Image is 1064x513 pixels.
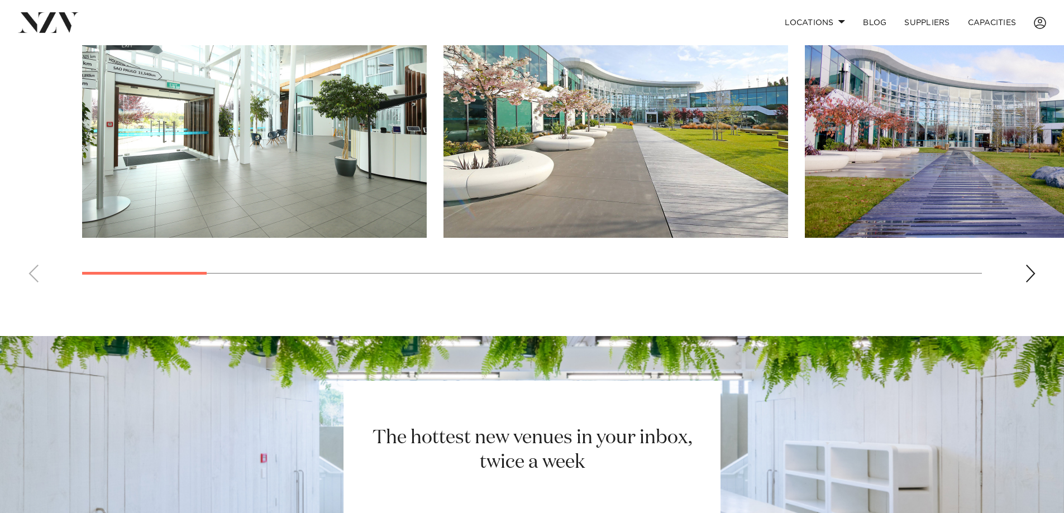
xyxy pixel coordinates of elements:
img: nzv-logo.png [18,12,79,32]
a: BLOG [854,11,895,35]
a: Locations [776,11,854,35]
a: Capacities [959,11,1025,35]
h2: The hottest new venues in your inbox, twice a week [359,425,705,476]
a: SUPPLIERS [895,11,958,35]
